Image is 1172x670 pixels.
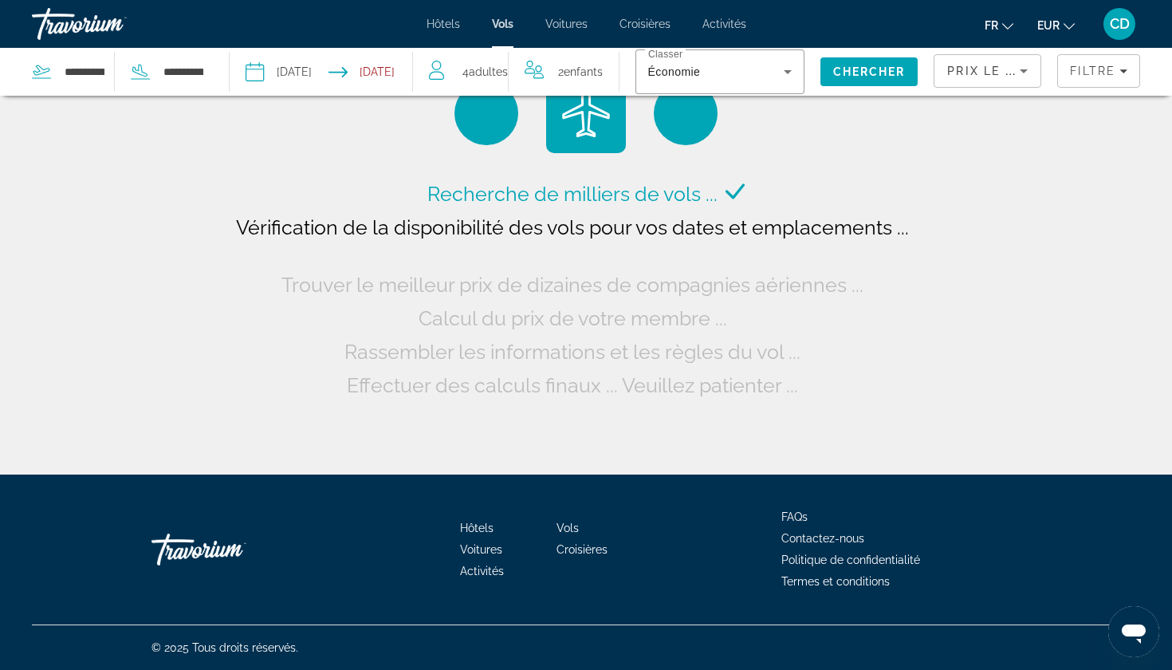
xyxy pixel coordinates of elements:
mat-select: Sort by [947,61,1028,81]
span: CD [1110,16,1130,32]
a: Vols [492,18,513,30]
span: Trouver le meilleur prix de dizaines de compagnies aériennes ... [281,273,863,297]
span: Rassembler les informations et les règles du vol ... [344,340,800,364]
a: Activités [460,565,504,577]
button: Select depart date [246,48,312,96]
button: Change language [985,14,1013,37]
span: fr [985,19,998,32]
span: Effectuer des calculs finaux ... Veuillez patienter ... [347,373,798,397]
span: 2 [558,61,603,83]
a: Travorium [32,3,191,45]
span: Vérification de la disponibilité des vols pour vos dates et emplacements ... [236,215,909,239]
a: FAQs [781,510,808,523]
button: Select return date [328,48,395,96]
a: Vols [557,522,579,534]
button: Filters [1057,54,1140,88]
span: © 2025 Tous droits réservés. [151,641,298,654]
button: Travelers: 4 adults, 2 children [413,48,619,96]
a: Contactez-nous [781,532,864,545]
span: EUR [1037,19,1060,32]
button: Change currency [1037,14,1075,37]
span: Chercher [833,65,906,78]
a: Activités [702,18,746,30]
span: Prix ​​le plus bas [947,65,1072,77]
span: Recherche de milliers de vols ... [427,182,718,206]
span: Adultes [469,65,508,78]
button: User Menu [1099,7,1140,41]
span: Enfants [564,65,603,78]
a: Croisières [619,18,671,30]
button: Search [820,57,918,86]
mat-label: Classer [648,49,682,60]
a: Termes et conditions [781,575,890,588]
span: 4 [462,61,508,83]
a: Croisières [557,543,608,556]
a: Voitures [545,18,588,30]
a: Go Home [151,526,311,573]
a: Voitures [460,543,502,556]
a: Hôtels [460,522,494,534]
a: Politique de confidentialité [781,554,920,566]
span: Économie [648,65,701,78]
span: Calcul du prix de votre membre ... [419,306,727,330]
span: Filtre [1070,65,1115,77]
iframe: Bouton de lancement de la fenêtre de messagerie [1108,606,1159,657]
a: Hôtels [427,18,460,30]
